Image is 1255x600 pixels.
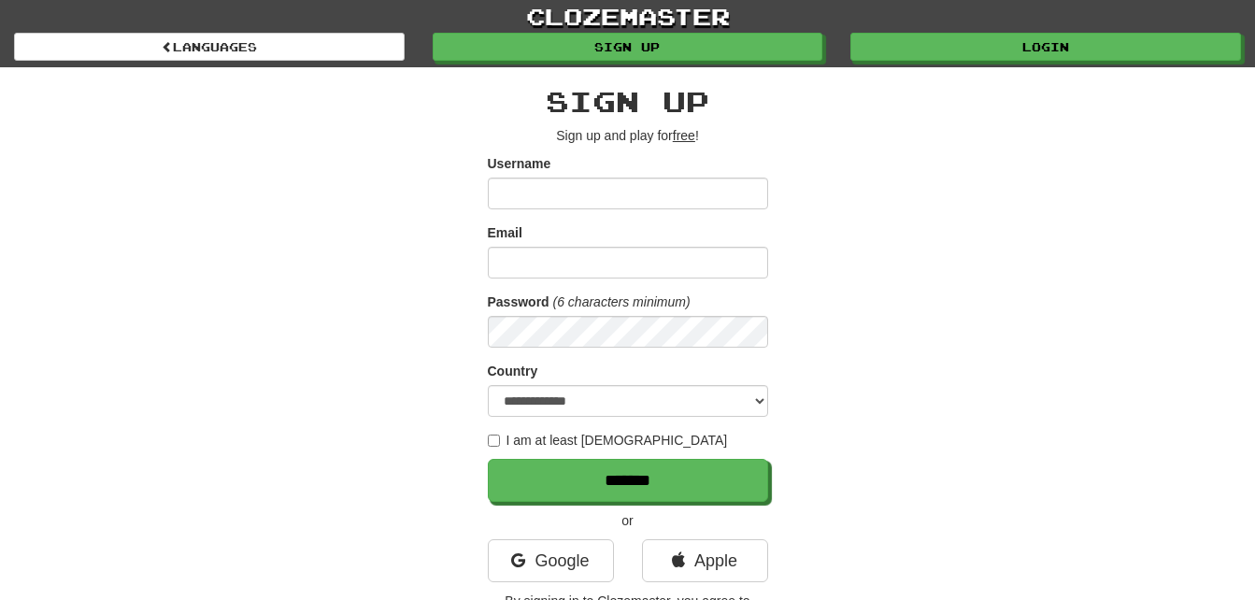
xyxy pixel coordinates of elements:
[488,154,551,173] label: Username
[488,223,522,242] label: Email
[488,293,549,311] label: Password
[673,128,695,143] u: free
[488,86,768,117] h2: Sign up
[14,33,405,61] a: Languages
[488,539,614,582] a: Google
[488,511,768,530] p: or
[433,33,823,61] a: Sign up
[850,33,1241,61] a: Login
[642,539,768,582] a: Apple
[488,362,538,380] label: Country
[488,435,500,447] input: I am at least [DEMOGRAPHIC_DATA]
[553,294,691,309] em: (6 characters minimum)
[488,126,768,145] p: Sign up and play for !
[488,431,728,450] label: I am at least [DEMOGRAPHIC_DATA]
